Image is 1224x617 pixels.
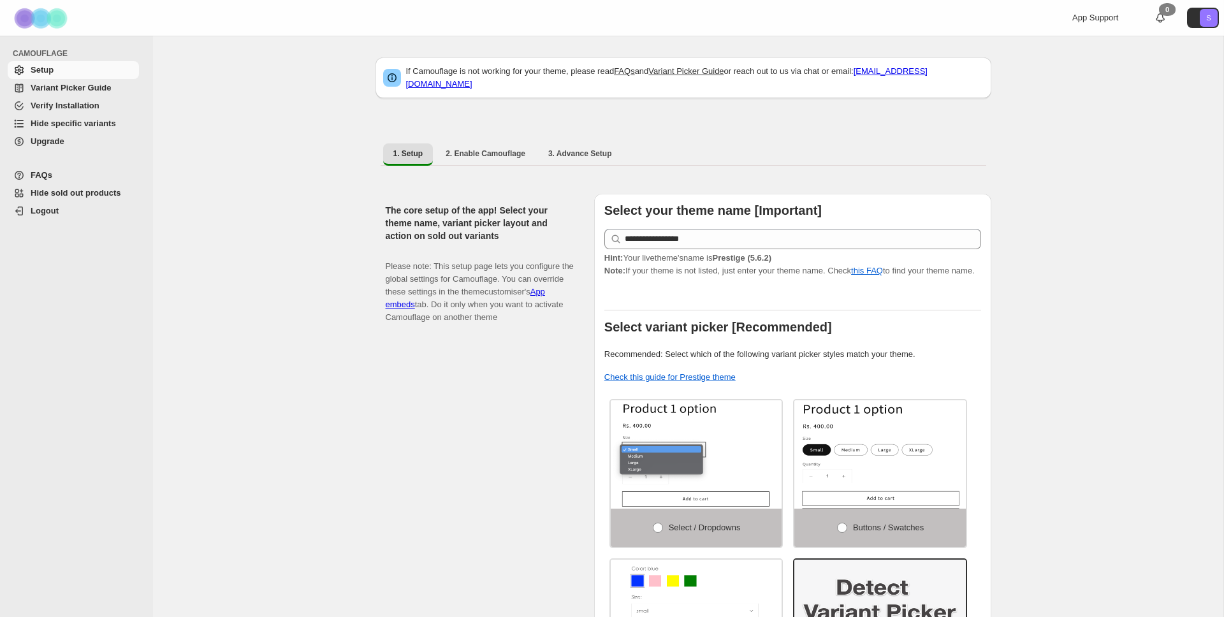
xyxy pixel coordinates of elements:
span: Upgrade [31,136,64,146]
a: Check this guide for Prestige theme [604,372,736,382]
p: Please note: This setup page lets you configure the global settings for Camouflage. You can overr... [386,247,574,324]
span: Hide specific variants [31,119,116,128]
span: Logout [31,206,59,215]
a: Hide specific variants [8,115,139,133]
span: Buttons / Swatches [853,523,924,532]
span: Variant Picker Guide [31,83,111,92]
span: Select / Dropdowns [669,523,741,532]
b: Select variant picker [Recommended] [604,320,832,334]
h2: The core setup of the app! Select your theme name, variant picker layout and action on sold out v... [386,204,574,242]
span: CAMOUFLAGE [13,48,144,59]
span: 1. Setup [393,149,423,159]
a: Setup [8,61,139,79]
a: Variant Picker Guide [648,66,724,76]
button: Avatar with initials S [1187,8,1219,28]
span: 3. Advance Setup [548,149,612,159]
b: Select your theme name [Important] [604,203,822,217]
a: this FAQ [851,266,883,275]
text: S [1206,14,1211,22]
a: Logout [8,202,139,220]
span: 2. Enable Camouflage [446,149,525,159]
div: 0 [1159,3,1176,16]
a: FAQs [8,166,139,184]
a: Upgrade [8,133,139,150]
p: If your theme is not listed, just enter your theme name. Check to find your theme name. [604,252,981,277]
span: Hide sold out products [31,188,121,198]
strong: Hint: [604,253,623,263]
span: FAQs [31,170,52,180]
a: 0 [1154,11,1167,24]
img: Select / Dropdowns [611,400,782,509]
span: Setup [31,65,54,75]
p: If Camouflage is not working for your theme, please read and or reach out to us via chat or email: [406,65,984,91]
strong: Prestige (5.6.2) [712,253,771,263]
span: App Support [1072,13,1118,22]
img: Camouflage [10,1,74,36]
a: Verify Installation [8,97,139,115]
a: FAQs [614,66,635,76]
p: Recommended: Select which of the following variant picker styles match your theme. [604,348,981,361]
a: Hide sold out products [8,184,139,202]
span: Verify Installation [31,101,99,110]
img: Buttons / Swatches [794,400,966,509]
a: Variant Picker Guide [8,79,139,97]
span: Avatar with initials S [1200,9,1218,27]
strong: Note: [604,266,625,275]
span: Your live theme's name is [604,253,771,263]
